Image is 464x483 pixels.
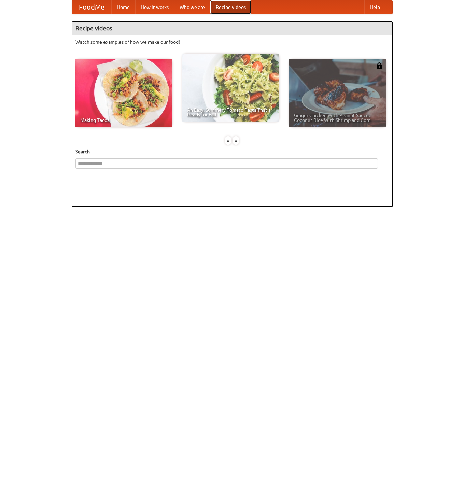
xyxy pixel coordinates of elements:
a: An Easy, Summery Tomato Pasta That's Ready for Fall [182,54,279,122]
div: « [225,136,231,145]
a: Help [364,0,385,14]
img: 483408.png [376,62,383,69]
span: Making Tacos [80,118,168,123]
a: FoodMe [72,0,111,14]
h4: Recipe videos [72,22,392,35]
a: How it works [135,0,174,14]
p: Watch some examples of how we make our food! [75,39,389,45]
a: Home [111,0,135,14]
a: Making Tacos [75,59,172,127]
h5: Search [75,148,389,155]
div: » [233,136,239,145]
a: Recipe videos [210,0,251,14]
span: An Easy, Summery Tomato Pasta That's Ready for Fall [187,108,275,117]
a: Who we are [174,0,210,14]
